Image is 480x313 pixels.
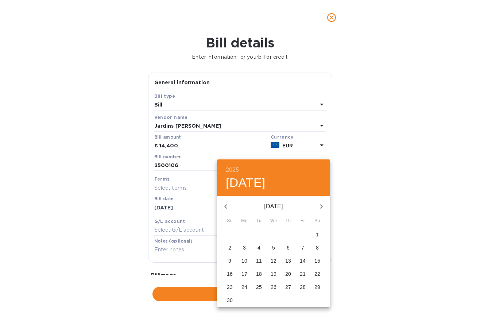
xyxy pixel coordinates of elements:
[238,217,251,225] span: Mo
[267,281,280,294] button: 26
[314,257,320,264] p: 15
[258,244,260,251] p: 4
[300,270,306,278] p: 21
[252,281,266,294] button: 25
[241,283,247,291] p: 24
[252,241,266,255] button: 4
[285,270,291,278] p: 20
[311,268,324,281] button: 22
[285,283,291,291] p: 27
[223,255,236,268] button: 9
[311,281,324,294] button: 29
[252,255,266,268] button: 11
[223,281,236,294] button: 23
[227,270,233,278] p: 16
[285,257,291,264] p: 13
[227,297,233,304] p: 30
[223,294,236,307] button: 30
[267,241,280,255] button: 5
[241,257,247,264] p: 10
[301,244,304,251] p: 7
[287,244,290,251] p: 6
[226,165,239,175] button: 2025
[252,268,266,281] button: 18
[235,202,313,211] p: [DATE]
[314,270,320,278] p: 22
[223,241,236,255] button: 2
[316,244,319,251] p: 8
[300,283,306,291] p: 28
[296,281,309,294] button: 28
[296,268,309,281] button: 21
[228,244,231,251] p: 2
[271,270,276,278] p: 19
[314,283,320,291] p: 29
[282,281,295,294] button: 27
[228,257,231,264] p: 9
[226,175,266,190] button: [DATE]
[282,217,295,225] span: Th
[252,217,266,225] span: Tu
[223,268,236,281] button: 16
[311,255,324,268] button: 15
[296,241,309,255] button: 7
[227,283,233,291] p: 23
[272,244,275,251] p: 5
[238,268,251,281] button: 17
[238,281,251,294] button: 24
[256,270,262,278] p: 18
[282,241,295,255] button: 6
[238,241,251,255] button: 3
[296,217,309,225] span: Fr
[271,283,276,291] p: 26
[256,257,262,264] p: 11
[296,255,309,268] button: 14
[267,255,280,268] button: 12
[300,257,306,264] p: 14
[241,270,247,278] p: 17
[256,283,262,291] p: 25
[316,231,319,238] p: 1
[311,241,324,255] button: 8
[267,268,280,281] button: 19
[271,257,276,264] p: 12
[267,217,280,225] span: We
[311,228,324,241] button: 1
[243,244,246,251] p: 3
[238,255,251,268] button: 10
[223,217,236,225] span: Su
[282,268,295,281] button: 20
[282,255,295,268] button: 13
[311,217,324,225] span: Sa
